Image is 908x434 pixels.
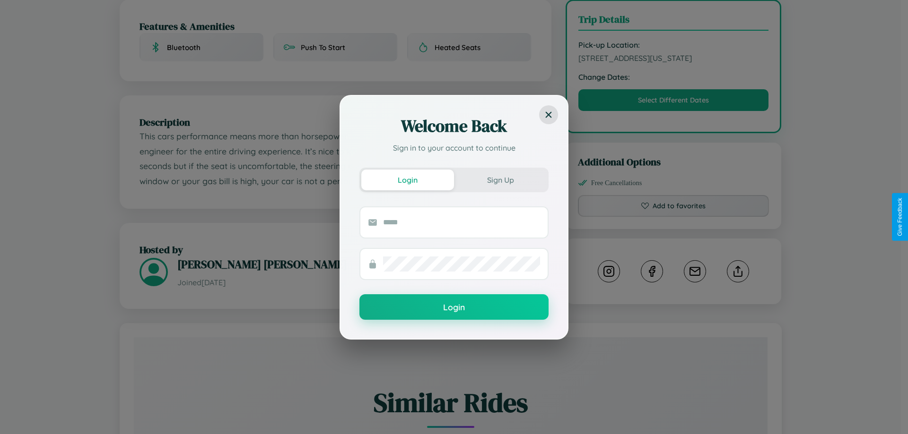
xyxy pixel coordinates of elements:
p: Sign in to your account to continue [359,142,549,153]
button: Login [361,170,454,190]
button: Sign Up [454,170,547,190]
h2: Welcome Back [359,115,549,137]
button: Login [359,294,549,320]
div: Give Feedback [897,198,903,236]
